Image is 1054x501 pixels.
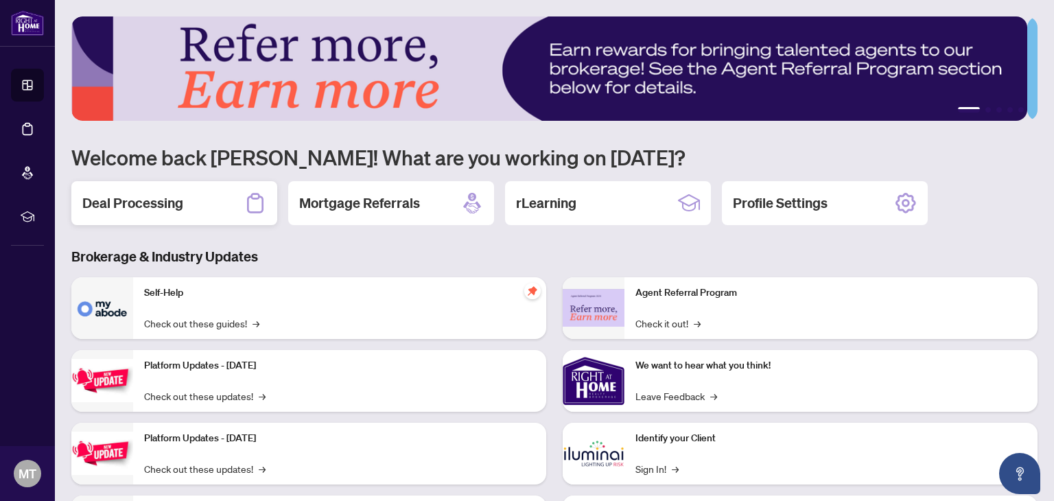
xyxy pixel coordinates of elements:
p: We want to hear what you think! [635,358,1027,373]
a: Sign In!→ [635,461,679,476]
img: Self-Help [71,277,133,339]
img: Platform Updates - July 8, 2025 [71,432,133,475]
button: Open asap [999,453,1040,494]
h2: rLearning [516,194,576,213]
h2: Profile Settings [733,194,828,213]
p: Identify your Client [635,431,1027,446]
h2: Deal Processing [82,194,183,213]
span: → [259,388,266,404]
span: pushpin [524,283,541,299]
h1: Welcome back [PERSON_NAME]! What are you working on [DATE]? [71,144,1038,170]
span: → [672,461,679,476]
button: 4 [1007,107,1013,113]
p: Platform Updates - [DATE] [144,431,535,446]
p: Agent Referral Program [635,286,1027,301]
img: We want to hear what you think! [563,350,624,412]
p: Self-Help [144,286,535,301]
span: → [710,388,717,404]
span: → [259,461,266,476]
a: Leave Feedback→ [635,388,717,404]
img: Identify your Client [563,423,624,485]
img: Platform Updates - July 21, 2025 [71,359,133,402]
button: 3 [996,107,1002,113]
h2: Mortgage Referrals [299,194,420,213]
button: 2 [985,107,991,113]
img: logo [11,10,44,36]
span: → [694,316,701,331]
a: Check out these updates!→ [144,461,266,476]
span: MT [19,464,36,483]
img: Slide 0 [71,16,1027,121]
p: Platform Updates - [DATE] [144,358,535,373]
h3: Brokerage & Industry Updates [71,247,1038,266]
a: Check it out!→ [635,316,701,331]
a: Check out these updates!→ [144,388,266,404]
span: → [253,316,259,331]
a: Check out these guides!→ [144,316,259,331]
img: Agent Referral Program [563,289,624,327]
button: 1 [958,107,980,113]
button: 5 [1018,107,1024,113]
